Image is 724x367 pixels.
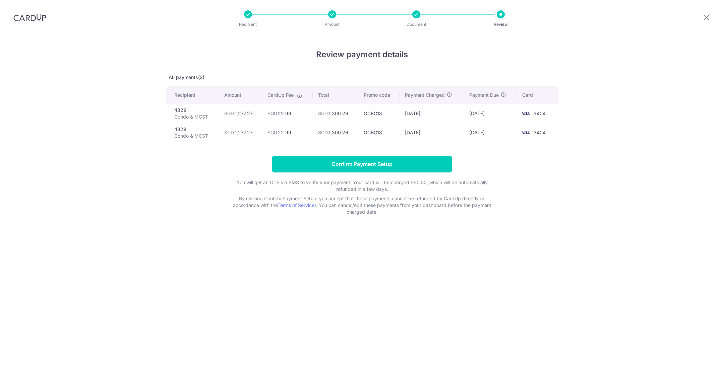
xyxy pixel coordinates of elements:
th: Card [517,86,558,104]
p: Amount [307,21,357,28]
p: Review [476,21,526,28]
span: SGD [267,111,277,116]
a: Terms of Service [278,202,314,208]
td: [DATE] [464,104,517,123]
p: Document [391,21,441,28]
td: 22.99 [262,104,313,123]
td: 22.99 [262,123,313,142]
p: All payments(2) [166,74,558,81]
th: Amount [219,86,262,104]
img: <span class="translation_missing" title="translation missing: en.account_steps.new_confirm_form.b... [519,129,532,137]
span: SGD [318,111,328,116]
td: 1,300.26 [313,123,358,142]
p: Condo & MCST [174,114,214,120]
span: SGD [267,130,277,135]
td: [DATE] [464,123,517,142]
th: Total [313,86,358,104]
td: 1,277.27 [219,123,262,142]
p: You will get an OTP via SMS to verify your payment. Your card will be charged S$0.50, which will ... [228,179,496,193]
td: 4829 [166,123,219,142]
span: SGD [224,111,234,116]
span: 3404 [534,130,546,135]
td: [DATE] [400,123,464,142]
span: Payment Due [469,92,499,98]
span: 3404 [534,111,546,116]
th: Promo code [358,86,400,104]
span: CardUp Fee [267,92,294,98]
p: By clicking Confirm Payment Setup, you accept that these payments cannot be refunded by CardUp di... [228,195,496,215]
img: CardUp [13,13,46,21]
td: 4829 [166,104,219,123]
td: OCBC18 [358,123,400,142]
img: <span class="translation_missing" title="translation missing: en.account_steps.new_confirm_form.b... [519,109,532,118]
td: 1,300.26 [313,104,358,123]
p: Recipient [223,21,273,28]
span: Payment Charged [405,92,445,98]
td: [DATE] [400,104,464,123]
span: SGD [224,130,234,135]
p: Condo & MCST [174,133,214,139]
h4: Review payment details [166,49,558,61]
input: Confirm Payment Setup [272,156,452,172]
td: OCBC18 [358,104,400,123]
td: 1,277.27 [219,104,262,123]
th: Recipient [166,86,219,104]
span: SGD [318,130,328,135]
